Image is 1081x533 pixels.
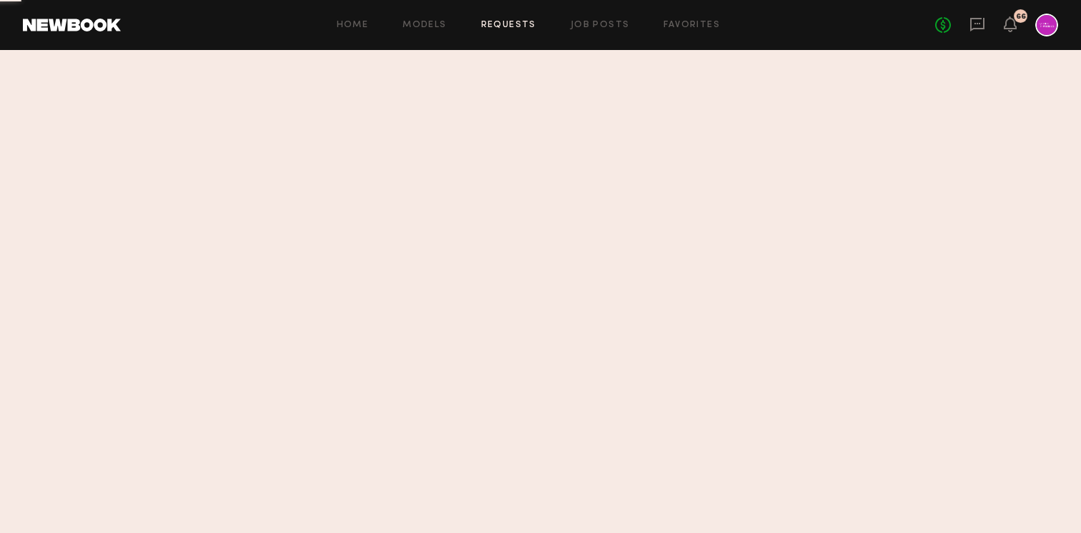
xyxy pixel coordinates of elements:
[481,21,536,30] a: Requests
[1016,13,1026,21] div: 66
[571,21,630,30] a: Job Posts
[337,21,369,30] a: Home
[403,21,446,30] a: Models
[663,21,720,30] a: Favorites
